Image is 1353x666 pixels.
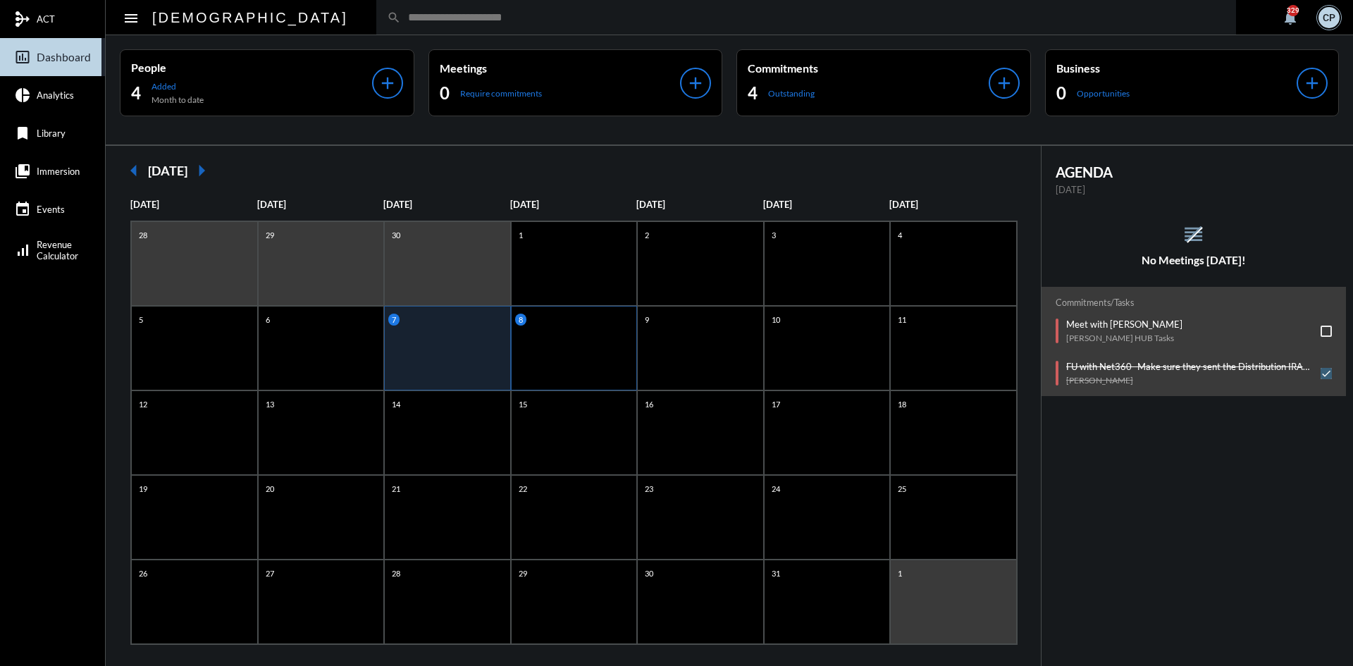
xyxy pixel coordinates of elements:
[262,398,278,410] p: 13
[889,199,1016,210] p: [DATE]
[894,314,910,326] p: 11
[120,156,148,185] mat-icon: arrow_left
[131,61,372,74] p: People
[768,483,784,495] p: 24
[768,398,784,410] p: 17
[37,51,91,63] span: Dashboard
[1182,223,1205,246] mat-icon: reorder
[1066,375,1314,386] p: [PERSON_NAME]
[1077,88,1130,99] p: Opportunities
[748,82,758,104] h2: 4
[768,567,784,579] p: 31
[130,199,257,210] p: [DATE]
[894,483,910,495] p: 25
[131,82,141,104] h2: 4
[894,567,906,579] p: 1
[894,229,906,241] p: 4
[388,398,404,410] p: 14
[641,229,653,241] p: 2
[763,199,890,210] p: [DATE]
[1042,254,1347,266] h5: No Meetings [DATE]!
[262,314,273,326] p: 6
[1066,333,1182,343] p: [PERSON_NAME] HUB Tasks
[152,94,204,105] p: Month to date
[14,49,31,66] mat-icon: insert_chart_outlined
[515,567,531,579] p: 29
[14,125,31,142] mat-icon: bookmark
[262,483,278,495] p: 20
[1056,164,1333,180] h2: AGENDA
[262,567,278,579] p: 27
[37,13,55,25] span: ACT
[135,483,151,495] p: 19
[1282,9,1299,26] mat-icon: notifications
[440,82,450,104] h2: 0
[1066,361,1314,372] p: FU with Net360- Make sure they sent the Distribution IRA request
[152,6,348,29] h2: [DEMOGRAPHIC_DATA]
[148,163,187,178] h2: [DATE]
[1287,5,1299,16] div: 329
[1056,184,1333,195] p: [DATE]
[1318,7,1340,28] div: CP
[515,314,526,326] p: 8
[37,90,74,101] span: Analytics
[440,61,681,75] p: Meetings
[257,199,384,210] p: [DATE]
[388,229,404,241] p: 30
[894,398,910,410] p: 18
[123,10,140,27] mat-icon: Side nav toggle icon
[14,11,31,27] mat-icon: mediation
[14,163,31,180] mat-icon: collections_bookmark
[135,229,151,241] p: 28
[14,201,31,218] mat-icon: event
[1302,73,1322,93] mat-icon: add
[1066,319,1182,330] p: Meet with [PERSON_NAME]
[641,567,657,579] p: 30
[14,242,31,259] mat-icon: signal_cellular_alt
[515,398,531,410] p: 15
[135,567,151,579] p: 26
[1056,82,1066,104] h2: 0
[460,88,542,99] p: Require commitments
[641,483,657,495] p: 23
[388,567,404,579] p: 28
[14,87,31,104] mat-icon: pie_chart
[187,156,216,185] mat-icon: arrow_right
[117,4,145,32] button: Toggle sidenav
[388,483,404,495] p: 21
[768,229,779,241] p: 3
[388,314,400,326] p: 7
[1056,297,1333,308] h2: Commitments/Tasks
[768,314,784,326] p: 10
[37,239,78,261] span: Revenue Calculator
[515,229,526,241] p: 1
[152,81,204,92] p: Added
[641,314,653,326] p: 9
[135,398,151,410] p: 12
[135,314,147,326] p: 5
[686,73,705,93] mat-icon: add
[383,199,510,210] p: [DATE]
[1056,61,1297,75] p: Business
[994,73,1014,93] mat-icon: add
[510,199,637,210] p: [DATE]
[262,229,278,241] p: 29
[768,88,815,99] p: Outstanding
[748,61,989,75] p: Commitments
[387,11,401,25] mat-icon: search
[37,204,65,215] span: Events
[37,128,66,139] span: Library
[378,73,397,93] mat-icon: add
[37,166,80,177] span: Immersion
[515,483,531,495] p: 22
[636,199,763,210] p: [DATE]
[641,398,657,410] p: 16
